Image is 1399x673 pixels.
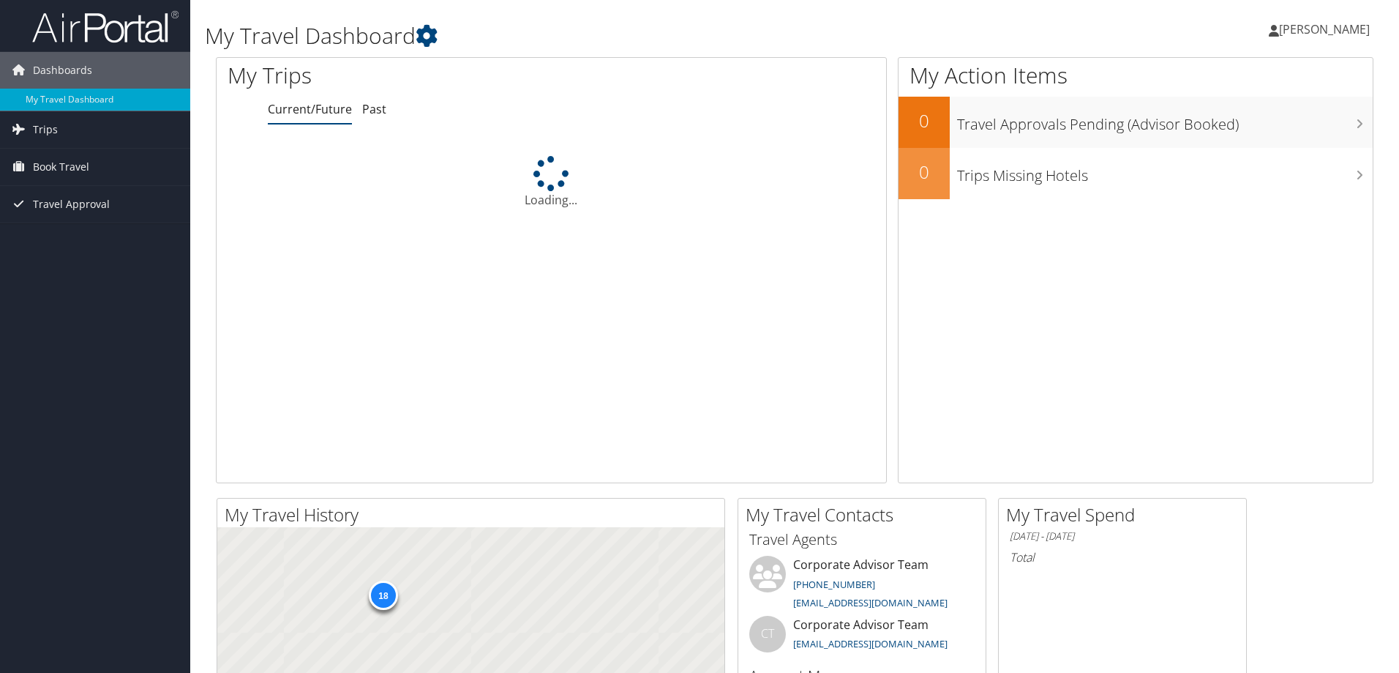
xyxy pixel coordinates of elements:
[746,502,986,527] h2: My Travel Contacts
[749,616,786,652] div: CT
[793,596,948,609] a: [EMAIL_ADDRESS][DOMAIN_NAME]
[793,637,948,650] a: [EMAIL_ADDRESS][DOMAIN_NAME]
[742,556,982,616] li: Corporate Advisor Team
[33,149,89,185] span: Book Travel
[1010,529,1235,543] h6: [DATE] - [DATE]
[1279,21,1370,37] span: [PERSON_NAME]
[899,97,1373,148] a: 0Travel Approvals Pending (Advisor Booked)
[1006,502,1246,527] h2: My Travel Spend
[899,160,950,185] h2: 0
[957,107,1373,135] h3: Travel Approvals Pending (Advisor Booked)
[368,581,397,610] div: 18
[899,148,1373,199] a: 0Trips Missing Hotels
[749,529,975,550] h3: Travel Agents
[362,101,386,117] a: Past
[899,108,950,133] h2: 0
[793,578,875,591] a: [PHONE_NUMBER]
[205,21,991,51] h1: My Travel Dashboard
[268,101,352,117] a: Current/Future
[742,616,982,663] li: Corporate Advisor Team
[899,60,1373,91] h1: My Action Items
[228,60,596,91] h1: My Trips
[217,156,886,209] div: Loading...
[225,502,724,527] h2: My Travel History
[32,10,179,44] img: airportal-logo.png
[33,111,58,148] span: Trips
[1010,549,1235,565] h6: Total
[957,158,1373,186] h3: Trips Missing Hotels
[33,52,92,89] span: Dashboards
[33,186,110,223] span: Travel Approval
[1269,7,1384,51] a: [PERSON_NAME]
